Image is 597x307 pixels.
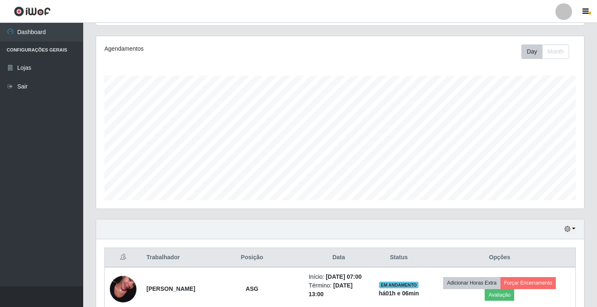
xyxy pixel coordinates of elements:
button: Avaliação [485,289,514,301]
li: Término: [309,281,369,299]
button: Month [542,44,569,59]
button: Adicionar Horas Extra [443,277,500,289]
th: Status [374,248,424,268]
button: Forçar Encerramento [500,277,556,289]
strong: ASG [246,285,258,292]
button: Day [521,44,543,59]
div: First group [521,44,569,59]
strong: há 01 h e 06 min [379,290,419,297]
img: CoreUI Logo [14,6,51,17]
span: EM ANDAMENTO [379,282,419,288]
th: Posição [200,248,303,268]
strong: [PERSON_NAME] [146,285,195,292]
th: Trabalhador [141,248,200,268]
time: [DATE] 07:00 [326,273,362,280]
li: Início: [309,273,369,281]
div: Agendamentos [104,44,294,53]
th: Opções [424,248,576,268]
th: Data [304,248,374,268]
div: Toolbar with button groups [521,44,576,59]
